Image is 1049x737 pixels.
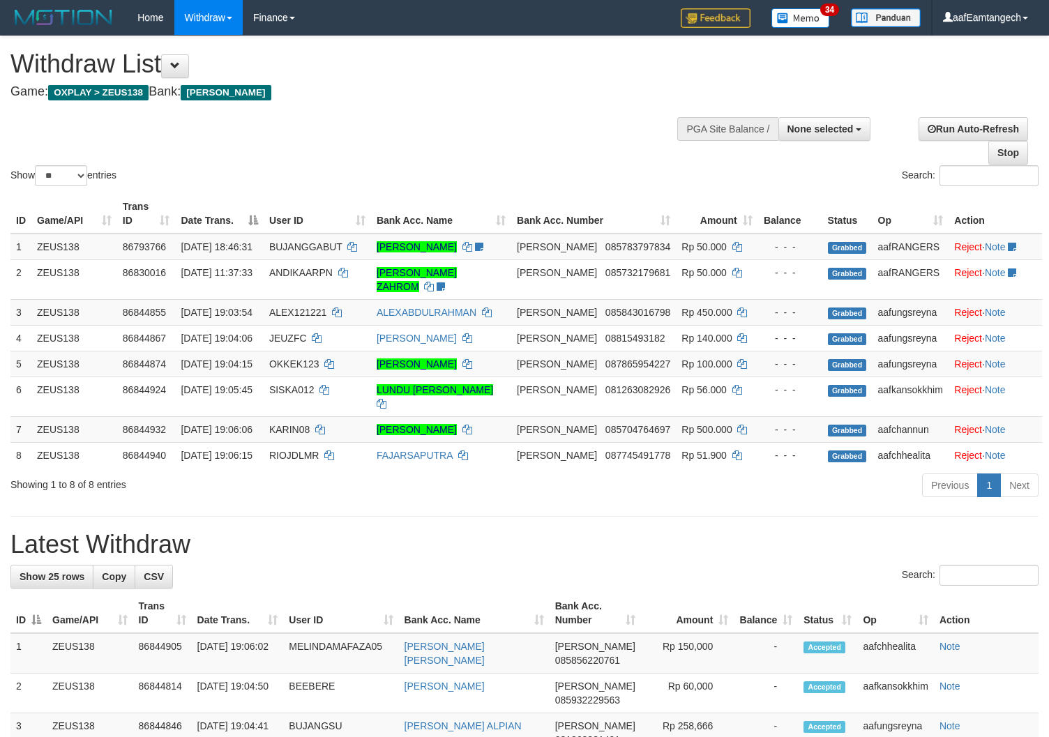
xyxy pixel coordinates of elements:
[31,325,117,351] td: ZEUS138
[123,241,166,252] span: 86793766
[949,442,1042,468] td: ·
[787,123,854,135] span: None selected
[405,720,522,731] a: [PERSON_NAME] ALPIAN
[873,194,949,234] th: Op: activate to sort column ascending
[919,117,1028,141] a: Run Auto-Refresh
[144,571,164,582] span: CSV
[902,565,1039,586] label: Search:
[10,593,47,633] th: ID: activate to sort column descending
[949,416,1042,442] td: ·
[517,333,597,344] span: [PERSON_NAME]
[954,333,982,344] a: Reject
[31,259,117,299] td: ZEUS138
[803,721,845,733] span: Accepted
[399,593,550,633] th: Bank Acc. Name: activate to sort column ascending
[681,424,732,435] span: Rp 500.000
[269,333,307,344] span: JEUZFC
[555,681,635,692] span: [PERSON_NAME]
[123,450,166,461] span: 86844940
[803,681,845,693] span: Accepted
[517,241,597,252] span: [PERSON_NAME]
[828,450,867,462] span: Grabbed
[949,325,1042,351] td: ·
[31,377,117,416] td: ZEUS138
[377,424,457,435] a: [PERSON_NAME]
[605,267,670,278] span: Copy 085732179681 to clipboard
[47,674,133,713] td: ZEUS138
[377,241,457,252] a: [PERSON_NAME]
[605,424,670,435] span: Copy 085704764697 to clipboard
[10,299,31,325] td: 3
[555,641,635,652] span: [PERSON_NAME]
[985,241,1006,252] a: Note
[550,593,641,633] th: Bank Acc. Number: activate to sort column ascending
[93,565,135,588] a: Copy
[954,307,982,318] a: Reject
[939,681,960,692] a: Note
[133,633,192,674] td: 86844905
[181,424,252,435] span: [DATE] 19:06:06
[517,358,597,370] span: [PERSON_NAME]
[764,383,817,397] div: - - -
[181,333,252,344] span: [DATE] 19:04:06
[31,416,117,442] td: ZEUS138
[934,593,1039,633] th: Action
[734,674,798,713] td: -
[641,633,734,674] td: Rp 150,000
[123,333,166,344] span: 86844867
[405,681,485,692] a: [PERSON_NAME]
[681,358,732,370] span: Rp 100.000
[283,593,398,633] th: User ID: activate to sort column ascending
[949,259,1042,299] td: ·
[181,241,252,252] span: [DATE] 18:46:31
[681,333,732,344] span: Rp 140.000
[764,423,817,436] div: - - -
[10,531,1039,559] h1: Latest Withdraw
[605,241,670,252] span: Copy 085783797834 to clipboard
[269,384,315,395] span: SISKA012
[31,194,117,234] th: Game/API: activate to sort column ascending
[377,333,457,344] a: [PERSON_NAME]
[192,633,284,674] td: [DATE] 19:06:02
[873,351,949,377] td: aafungsreyna
[985,333,1006,344] a: Note
[902,165,1039,186] label: Search:
[822,194,873,234] th: Status
[605,333,665,344] span: Copy 08815493182 to clipboard
[192,674,284,713] td: [DATE] 19:04:50
[820,3,839,16] span: 34
[47,593,133,633] th: Game/API: activate to sort column ascending
[517,307,597,318] span: [PERSON_NAME]
[10,472,427,492] div: Showing 1 to 8 of 8 entries
[10,194,31,234] th: ID
[954,267,982,278] a: Reject
[10,565,93,588] a: Show 25 rows
[676,194,757,234] th: Amount: activate to sort column ascending
[35,165,87,186] select: Showentries
[828,359,867,371] span: Grabbed
[939,565,1039,586] input: Search:
[377,267,457,292] a: [PERSON_NAME] ZAHROM
[1000,473,1039,497] a: Next
[102,571,126,582] span: Copy
[851,8,921,27] img: panduan.png
[31,351,117,377] td: ZEUS138
[48,85,149,100] span: OXPLAY > ZEUS138
[828,425,867,436] span: Grabbed
[269,307,327,318] span: ALEX121221
[828,307,867,319] span: Grabbed
[828,333,867,345] span: Grabbed
[985,358,1006,370] a: Note
[954,241,982,252] a: Reject
[949,299,1042,325] td: ·
[641,674,734,713] td: Rp 60,000
[734,593,798,633] th: Balance: activate to sort column ascending
[857,633,933,674] td: aafchhealita
[123,267,166,278] span: 86830016
[31,442,117,468] td: ZEUS138
[857,593,933,633] th: Op: activate to sort column ascending
[764,357,817,371] div: - - -
[555,694,620,706] span: Copy 085932229563 to clipboard
[133,593,192,633] th: Trans ID: activate to sort column ascending
[778,117,871,141] button: None selected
